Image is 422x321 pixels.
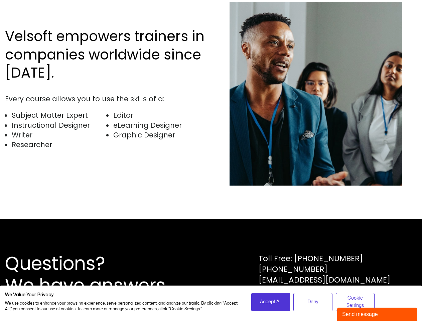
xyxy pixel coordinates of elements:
li: Graphic Designer [113,130,208,140]
iframe: chat widget [337,306,419,321]
h2: Questions? We have answers [5,252,190,297]
h2: We Value Your Privacy [5,292,241,298]
li: Editor [113,110,208,120]
span: Accept All [260,298,281,306]
p: We use cookies to enhance your browsing experience, serve personalized content, and analyze our t... [5,301,241,312]
li: Writer [12,130,106,140]
span: Deny [307,298,318,306]
li: Instructional Designer [12,120,106,130]
div: Toll Free: [PHONE_NUMBER] [PHONE_NUMBER] [EMAIL_ADDRESS][DOMAIN_NAME] [EMAIL_ADDRESS][DOMAIN_NAME] [259,253,390,296]
li: eLearning Designer [113,120,208,130]
li: Researcher [12,140,106,149]
li: Subject Matter Expert [12,110,106,120]
div: Every course allows you to use the skills of a: [5,94,208,104]
button: Deny all cookies [293,293,332,311]
h2: Velsoft empowers trainers in companies worldwide since [DATE]. [5,27,208,82]
button: Accept all cookies [251,293,290,311]
span: Cookie Settings [340,295,371,310]
button: Adjust cookie preferences [336,293,375,311]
